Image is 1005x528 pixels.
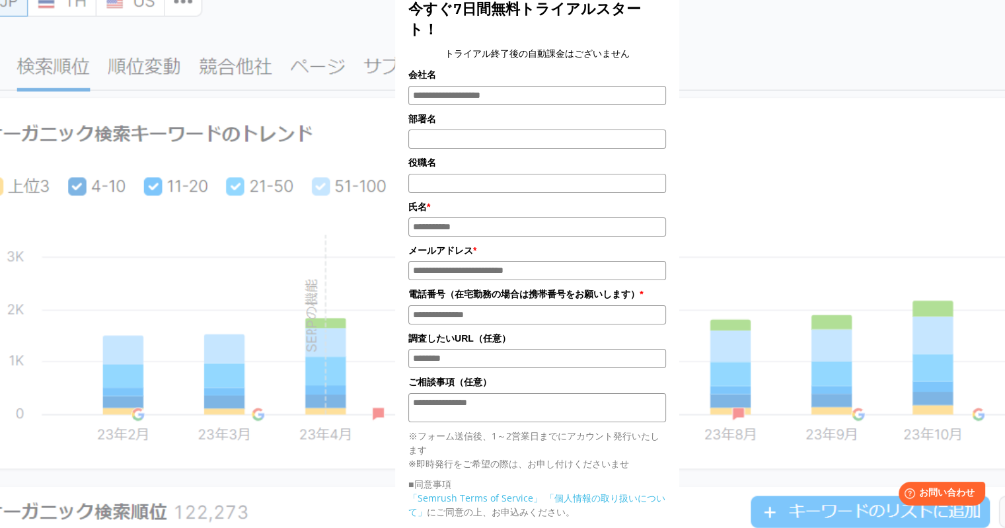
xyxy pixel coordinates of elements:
[408,287,666,301] label: 電話番号（在宅勤務の場合は携帯番号をお願いします）
[408,112,666,126] label: 部署名
[408,67,666,82] label: 会社名
[408,331,666,346] label: 調査したいURL（任意）
[408,155,666,170] label: 役職名
[408,477,666,491] p: ■同意事項
[408,429,666,471] p: ※フォーム送信後、1～2営業日までにアカウント発行いたします ※即時発行をご希望の際は、お申し付けくださいませ
[408,492,665,518] a: 「個人情報の取り扱いについて」
[408,200,666,214] label: 氏名
[408,492,542,504] a: 「Semrush Terms of Service」
[408,243,666,258] label: メールアドレス
[408,375,666,389] label: ご相談事項（任意）
[408,46,666,61] center: トライアル終了後の自動課金はございません
[408,491,666,519] p: にご同意の上、お申込みください。
[887,476,990,513] iframe: Help widget launcher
